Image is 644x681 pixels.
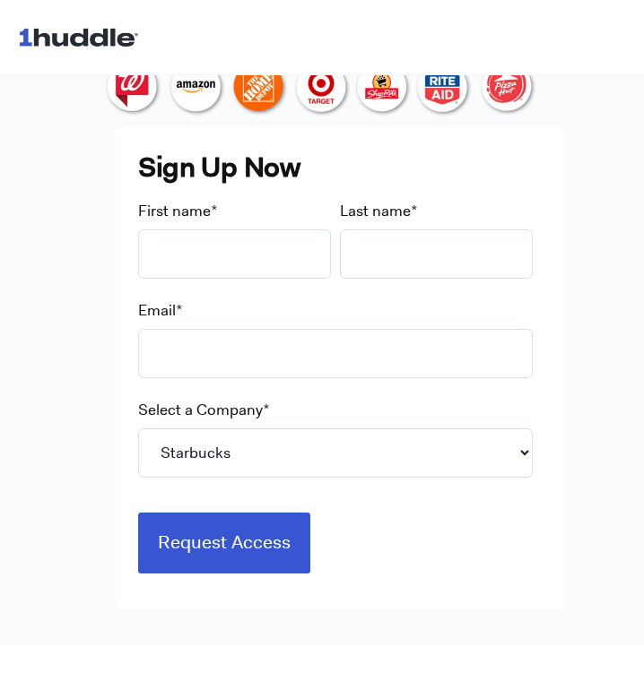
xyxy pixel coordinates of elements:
input: Request Access [138,513,310,573]
h3: Sign Up Now [138,149,542,186]
span: Last name [340,201,411,220]
span: Email [138,300,176,320]
img: 1huddle [18,20,146,54]
span: Select a Company [138,400,263,419]
span: First name [138,201,211,220]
